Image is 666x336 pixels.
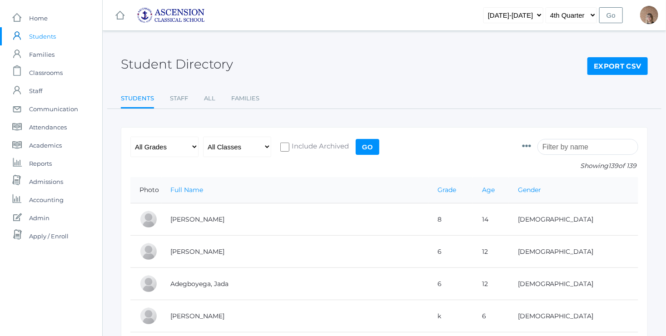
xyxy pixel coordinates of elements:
div: Henry Amos [139,307,158,325]
span: Communication [29,100,78,118]
div: Jada Adegboyega [139,275,158,293]
td: 12 [473,268,509,300]
a: Age [482,186,495,194]
img: ascension-logo-blue-113fc29133de2fb5813e50b71547a291c5fdb7962bf76d49838a2a14a36269ea.jpg [137,7,205,23]
td: 6 [473,300,509,332]
input: Filter by name [537,139,638,155]
span: Admissions [29,173,63,191]
a: Grade [437,186,456,194]
a: Export CSV [587,57,648,75]
span: Attendances [29,118,67,136]
h2: Student Directory [121,57,233,71]
td: 12 [473,236,509,268]
td: [DEMOGRAPHIC_DATA] [509,300,638,332]
a: All [204,89,215,108]
div: Levi Adams [139,242,158,261]
input: Go [599,7,623,23]
td: [DEMOGRAPHIC_DATA] [509,236,638,268]
td: [DEMOGRAPHIC_DATA] [509,268,638,300]
a: Full Name [170,186,203,194]
span: Academics [29,136,62,154]
span: Families [29,45,55,64]
span: Apply / Enroll [29,227,69,245]
a: Staff [170,89,188,108]
p: Showing of 139 [522,161,638,171]
td: [DEMOGRAPHIC_DATA] [509,203,638,236]
td: [PERSON_NAME] [161,236,428,268]
a: Gender [518,186,541,194]
td: 8 [428,203,473,236]
td: 6 [428,268,473,300]
td: 6 [428,236,473,268]
span: Staff [29,82,42,100]
th: Photo [130,177,161,203]
a: Students [121,89,154,109]
span: Home [29,9,48,27]
td: [PERSON_NAME] [161,203,428,236]
input: Go [356,139,379,155]
div: Carly Adams [139,210,158,228]
span: Include Archived [289,141,349,153]
div: Becky Logan [640,6,658,24]
span: 139 [608,162,618,170]
a: Families [231,89,259,108]
td: [PERSON_NAME] [161,300,428,332]
input: Include Archived [280,143,289,152]
td: Adegboyega, Jada [161,268,428,300]
span: Classrooms [29,64,63,82]
span: Reports [29,154,52,173]
td: 14 [473,203,509,236]
td: k [428,300,473,332]
span: Admin [29,209,50,227]
span: Accounting [29,191,64,209]
span: Students [29,27,56,45]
